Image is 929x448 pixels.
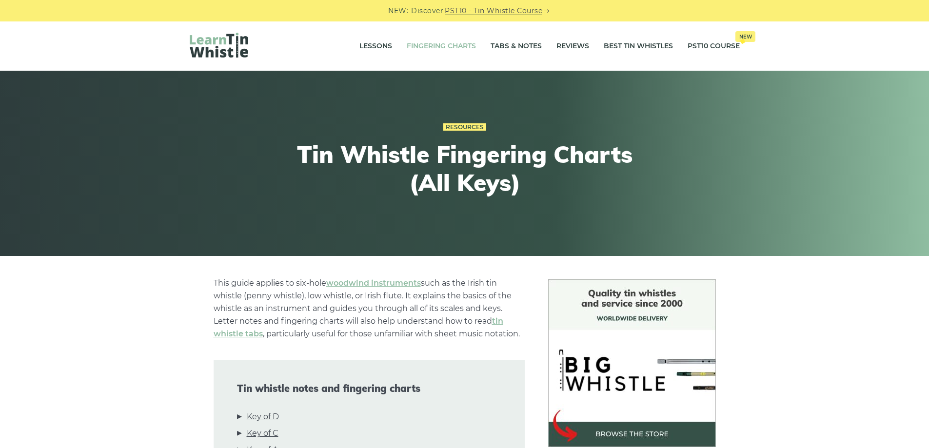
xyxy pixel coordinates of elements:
span: New [735,31,755,42]
a: Resources [443,123,486,131]
a: Fingering Charts [407,34,476,58]
a: Lessons [359,34,392,58]
a: Key of C [247,427,278,440]
a: Reviews [556,34,589,58]
img: BigWhistle Tin Whistle Store [548,279,716,447]
img: LearnTinWhistle.com [190,33,248,58]
span: Tin whistle notes and fingering charts [237,383,501,394]
a: PST10 CourseNew [688,34,740,58]
h1: Tin Whistle Fingering Charts (All Keys) [285,140,644,196]
a: woodwind instruments [326,278,421,288]
a: Key of D [247,410,279,423]
p: This guide applies to six-hole such as the Irish tin whistle (penny whistle), low whistle, or Iri... [214,277,525,340]
a: Best Tin Whistles [604,34,673,58]
a: Tabs & Notes [491,34,542,58]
